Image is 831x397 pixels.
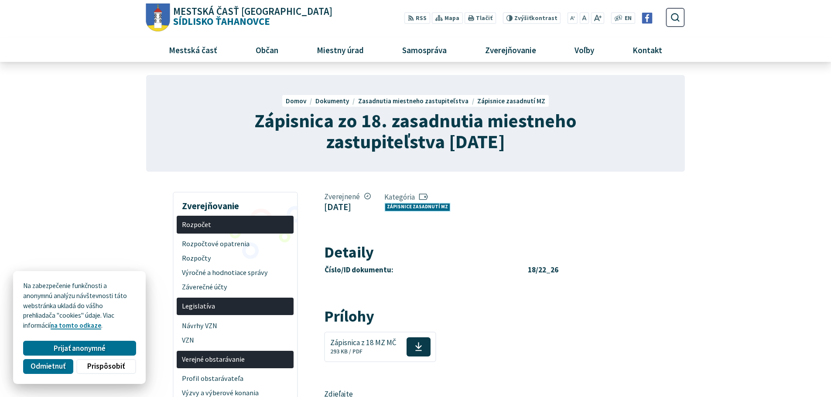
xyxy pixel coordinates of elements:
[177,333,294,347] a: VZN
[182,265,289,280] span: Výročné a hodnotiace správy
[23,359,73,374] button: Odmietnuť
[514,14,531,22] span: Zvýšiť
[315,97,358,105] a: Dokumenty
[177,351,294,369] a: Verejné obstarávanie
[416,14,427,23] span: RSS
[177,194,294,213] h3: Zverejňovanie
[330,339,397,347] span: Zápisnica z 18 MZ MČ
[146,3,170,32] img: Prejsť na domovskú stránku
[177,372,294,386] a: Profil obstarávateľa
[528,265,558,275] strong: 18/22_26
[177,319,294,333] a: Návrhy VZN
[568,12,578,24] button: Zmenšiť veľkosť písma
[358,97,477,105] a: Zasadnutia miestneho zastupiteľstva
[177,237,294,251] a: Rozpočtové opatrenia
[559,38,610,61] a: Voľby
[177,265,294,280] a: Výročné a hodnotiace správy
[153,38,233,61] a: Mestská časť
[23,281,136,331] p: Na zabezpečenie funkčnosti a anonymnú analýzu návštevnosti táto webstránka ukladá do vášho prehli...
[514,15,557,22] span: kontrast
[286,97,307,105] span: Domov
[182,280,289,294] span: Záverečné účty
[182,299,289,314] span: Legislatíva
[384,192,454,202] span: Kategória
[182,352,289,366] span: Verejné obstarávanie
[617,38,678,61] a: Kontakt
[386,38,463,61] a: Samospráva
[51,321,101,329] a: na tomto odkaze
[399,38,450,61] span: Samospráva
[622,14,634,23] a: EN
[23,341,136,356] button: Prijať anonymné
[324,192,371,201] span: Zverejnené
[384,203,451,212] a: Zápisnice zasadnutí MZ
[146,3,332,32] a: Logo Sídlisko Ťahanovce, prejsť na domovskú stránku.
[313,38,367,61] span: Miestny úrad
[182,217,289,232] span: Rozpočet
[177,251,294,265] a: Rozpočty
[445,14,459,23] span: Mapa
[324,244,619,261] h2: Detaily
[477,97,545,105] a: Zápisnice zasadnutí MZ
[286,97,315,105] a: Domov
[177,216,294,234] a: Rozpočet
[177,298,294,316] a: Legislatíva
[182,319,289,333] span: Návrhy VZN
[324,264,527,276] th: Číslo/ID dokumentu:
[54,344,106,353] span: Prijať anonymné
[177,280,294,294] a: Záverečné účty
[469,38,552,61] a: Zverejňovanie
[165,38,220,61] span: Mestská časť
[571,38,598,61] span: Voľby
[629,38,666,61] span: Kontakt
[579,12,589,24] button: Nastaviť pôvodnú veľkosť písma
[432,12,463,24] a: Mapa
[182,251,289,265] span: Rozpočty
[315,97,349,105] span: Dokumenty
[324,201,371,212] figcaption: [DATE]
[252,38,281,61] span: Občan
[324,308,619,325] h2: Prílohy
[254,109,577,153] span: Zápisnica zo 18. zasadnutia miestneho zastupiteľstva [DATE]
[476,15,492,22] span: Tlačiť
[301,38,380,61] a: Miestny úrad
[173,7,332,17] span: Mestská časť [GEOGRAPHIC_DATA]
[591,12,604,24] button: Zväčšiť veľkosť písma
[503,12,561,24] button: Zvýšiťkontrast
[170,7,333,27] span: Sídlisko Ťahanovce
[87,362,125,371] span: Prispôsobiť
[358,97,469,105] span: Zasadnutia miestneho zastupiteľstva
[239,38,294,61] a: Občan
[31,362,65,371] span: Odmietnuť
[330,348,362,355] span: 293 KB / PDF
[642,13,653,24] img: Prejsť na Facebook stránku
[182,333,289,347] span: VZN
[465,12,496,24] button: Tlačiť
[76,359,136,374] button: Prispôsobiť
[324,332,436,362] a: Zápisnica z 18 MZ MČ 293 KB / PDF
[404,12,430,24] a: RSS
[482,38,539,61] span: Zverejňovanie
[625,14,632,23] span: EN
[182,237,289,251] span: Rozpočtové opatrenia
[182,372,289,386] span: Profil obstarávateľa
